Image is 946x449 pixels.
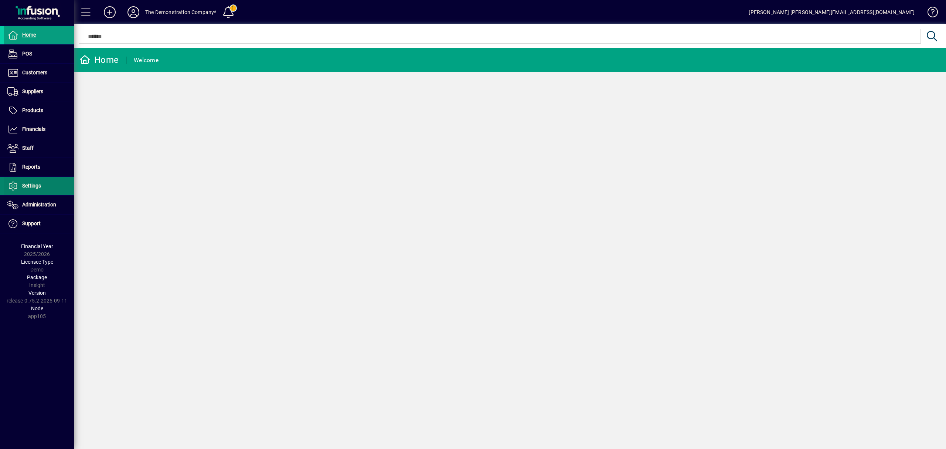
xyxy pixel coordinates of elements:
div: Home [79,54,119,66]
span: Node [31,305,43,311]
span: Support [22,220,41,226]
a: Financials [4,120,74,139]
a: Products [4,101,74,120]
span: Settings [22,183,41,189]
span: Reports [22,164,40,170]
span: Financial Year [21,243,53,249]
a: Suppliers [4,82,74,101]
div: Welcome [134,54,159,66]
a: Reports [4,158,74,176]
span: Financials [22,126,45,132]
div: The Demonstration Company* [145,6,217,18]
span: Products [22,107,43,113]
span: Suppliers [22,88,43,94]
a: Administration [4,196,74,214]
span: Version [28,290,46,296]
a: POS [4,45,74,63]
a: Customers [4,64,74,82]
a: Staff [4,139,74,158]
a: Knowledge Base [922,1,937,26]
span: Package [27,274,47,280]
span: Licensee Type [21,259,53,265]
div: [PERSON_NAME] [PERSON_NAME][EMAIL_ADDRESS][DOMAIN_NAME] [749,6,915,18]
a: Support [4,215,74,233]
span: Home [22,32,36,38]
span: Customers [22,70,47,75]
span: POS [22,51,32,57]
button: Profile [122,6,145,19]
a: Settings [4,177,74,195]
button: Add [98,6,122,19]
span: Staff [22,145,34,151]
span: Administration [22,202,56,207]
